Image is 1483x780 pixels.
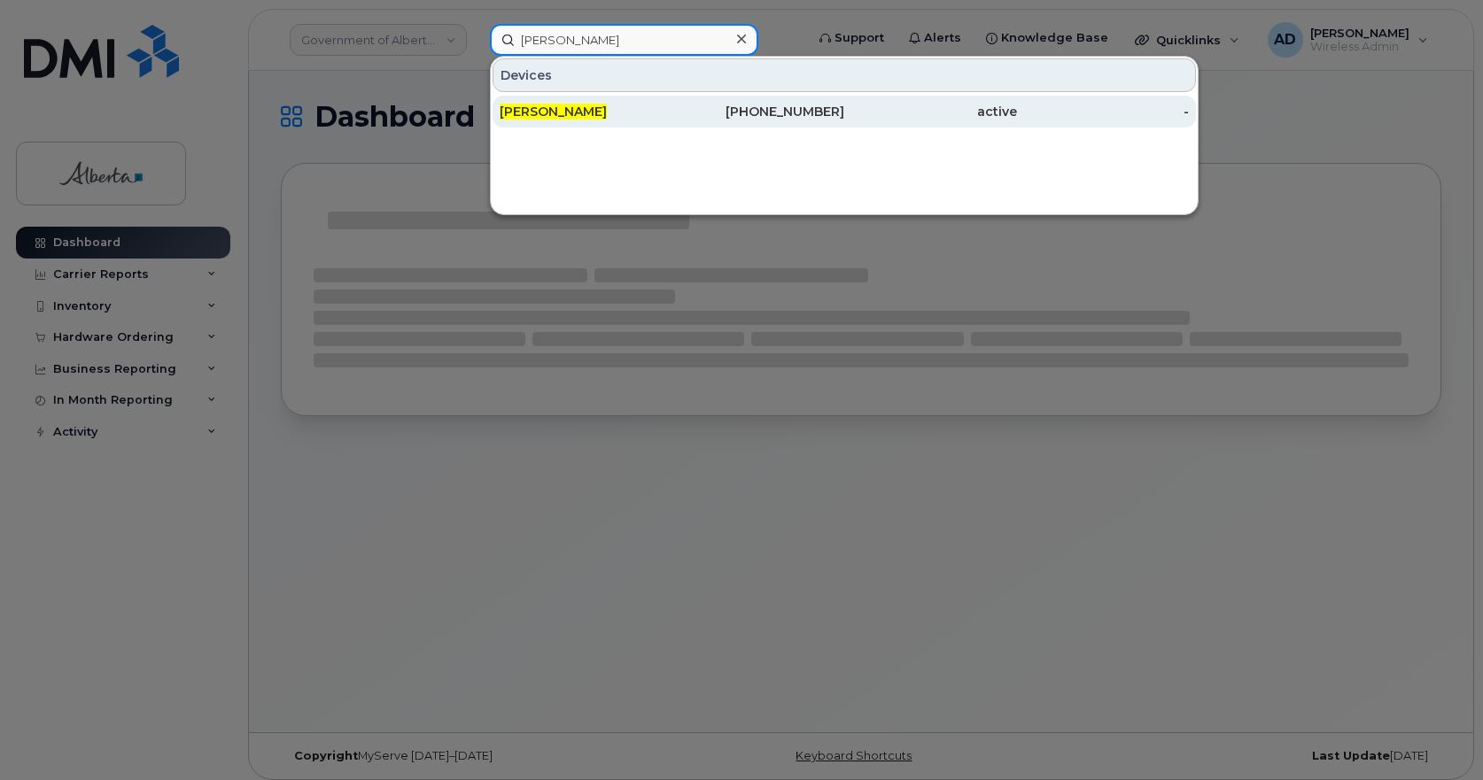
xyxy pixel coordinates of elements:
div: [PHONE_NUMBER] [672,103,845,120]
span: [PERSON_NAME] [500,104,607,120]
div: active [844,103,1017,120]
div: - [1017,103,1190,120]
div: Devices [493,58,1196,92]
a: [PERSON_NAME][PHONE_NUMBER]active- [493,96,1196,127]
